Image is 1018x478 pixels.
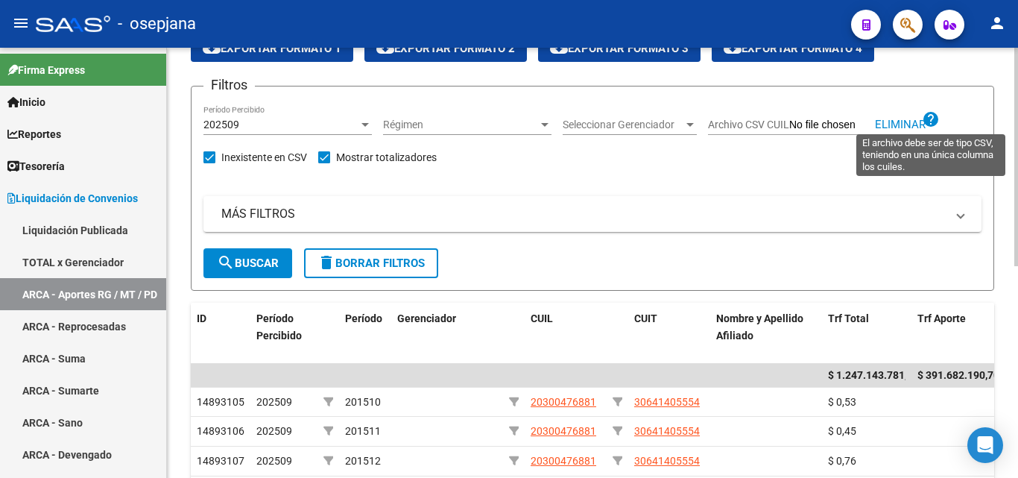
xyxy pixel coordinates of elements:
span: Régimen [383,119,538,131]
span: 20300476881 [531,396,596,408]
span: 20300476881 [531,425,596,437]
span: Reportes [7,126,61,142]
span: Liquidación de Convenios [7,190,138,207]
span: 202509 [203,119,239,130]
span: Inicio [7,94,45,110]
span: Exportar Formato 3 [550,42,689,55]
span: Período Percibido [256,312,302,342]
span: 202509 [256,455,292,467]
span: 30641405554 [634,396,700,408]
mat-icon: person [988,14,1006,32]
span: 201510 [345,396,381,408]
mat-icon: search [217,254,235,271]
span: Buscar [217,257,279,270]
datatable-header-cell: ID [191,303,250,368]
span: $ 1.247.143.781,14 [828,369,919,381]
span: 30641405554 [634,425,700,437]
datatable-header-cell: Trf Aporte [911,303,1001,368]
span: CUIL [531,312,553,324]
datatable-header-cell: Gerenciador [391,303,503,368]
h3: Filtros [203,75,255,95]
span: Gerenciador [397,312,456,324]
mat-icon: delete [317,254,335,271]
button: Eliminar [875,120,926,130]
span: Borrar Filtros [317,257,425,270]
span: 20300476881 [531,455,596,467]
button: Exportar Formato 2 [364,35,527,62]
button: Exportar Formato 3 [538,35,701,62]
span: ID [197,312,206,324]
button: Exportar Formato 1 [191,35,353,62]
input: Archivo CSV CUIL [789,119,875,132]
span: Período [345,312,382,324]
datatable-header-cell: CUIL [525,303,607,368]
div: Open Intercom Messenger [967,427,1003,463]
span: 14893107 [197,455,244,467]
span: Exportar Formato 4 [724,42,862,55]
span: $ 391.682.190,70 [917,369,999,381]
span: 30641405554 [634,455,700,467]
mat-icon: cloud_download [724,39,742,57]
datatable-header-cell: Período Percibido [250,303,317,368]
span: Seleccionar Gerenciador [563,119,683,131]
span: Eliminar [875,118,926,131]
mat-icon: cloud_download [550,39,568,57]
span: 201512 [345,455,381,467]
mat-icon: cloud_download [203,39,221,57]
mat-expansion-panel-header: MÁS FILTROS [203,196,981,232]
button: Buscar [203,248,292,278]
span: - osepjana [118,7,196,40]
span: $ 0,45 [828,425,856,437]
span: Trf Total [828,312,869,324]
span: CUIT [634,312,657,324]
span: $ 0,76 [828,455,856,467]
span: 202509 [256,396,292,408]
datatable-header-cell: Trf Total [822,303,911,368]
span: $ 0,53 [828,396,856,408]
span: Trf Aporte [917,312,966,324]
span: 14893106 [197,425,244,437]
span: Inexistente en CSV [221,148,307,166]
mat-icon: cloud_download [376,39,394,57]
span: 202509 [256,425,292,437]
span: Exportar Formato 2 [376,42,515,55]
mat-icon: menu [12,14,30,32]
mat-icon: help [922,110,940,128]
datatable-header-cell: CUIT [628,303,710,368]
span: Firma Express [7,62,85,78]
span: Exportar Formato 1 [203,42,341,55]
span: Archivo CSV CUIL [708,119,789,130]
button: Exportar Formato 4 [712,35,874,62]
span: Tesorería [7,158,65,174]
span: Nombre y Apellido Afiliado [716,312,803,342]
mat-panel-title: MÁS FILTROS [221,206,946,222]
datatable-header-cell: Nombre y Apellido Afiliado [710,303,822,368]
span: 201511 [345,425,381,437]
datatable-header-cell: Período [339,303,391,368]
span: 14893105 [197,396,244,408]
button: Borrar Filtros [304,248,438,278]
span: Mostrar totalizadores [336,148,437,166]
